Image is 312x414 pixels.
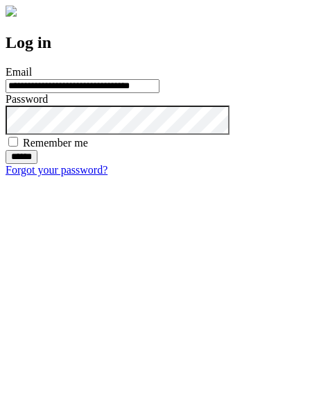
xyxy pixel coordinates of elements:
[6,33,306,52] h2: Log in
[6,93,48,105] label: Password
[6,164,107,176] a: Forgot your password?
[23,137,88,149] label: Remember me
[6,66,32,78] label: Email
[6,6,17,17] img: logo-4e3dc11c47720685a147b03b5a06dd966a58ff35d612b21f08c02c0306f2b779.png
